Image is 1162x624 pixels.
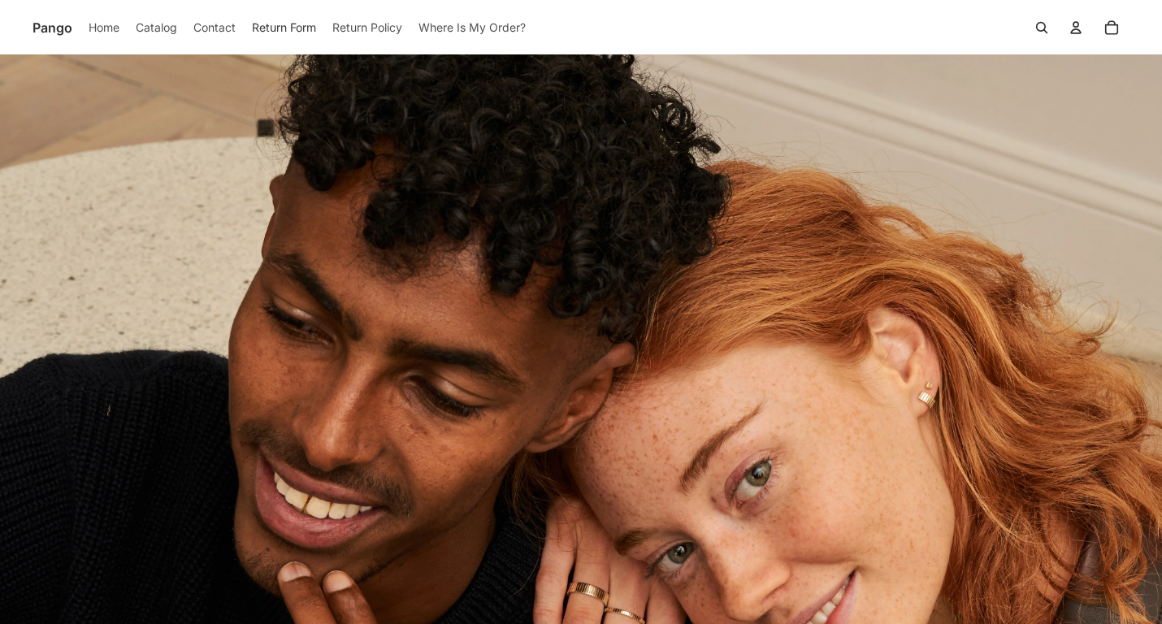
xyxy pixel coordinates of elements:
[136,18,177,37] span: Catalog
[89,10,119,45] a: Home
[252,18,316,37] span: Return Form
[1094,10,1129,45] button: Open cart Total items in cart: 0
[1024,10,1060,45] button: Open search
[33,18,72,38] span: Pango
[418,10,526,45] a: Where Is My Order?
[418,18,526,37] span: Where Is My Order?
[193,18,236,37] span: Contact
[33,10,72,45] a: Pango
[89,18,119,37] span: Home
[252,10,316,45] a: Return Form
[136,10,177,45] a: Catalog
[1058,10,1094,45] summary: Open account menu
[332,10,402,45] a: Return Policy
[332,18,402,37] span: Return Policy
[193,10,236,45] a: Contact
